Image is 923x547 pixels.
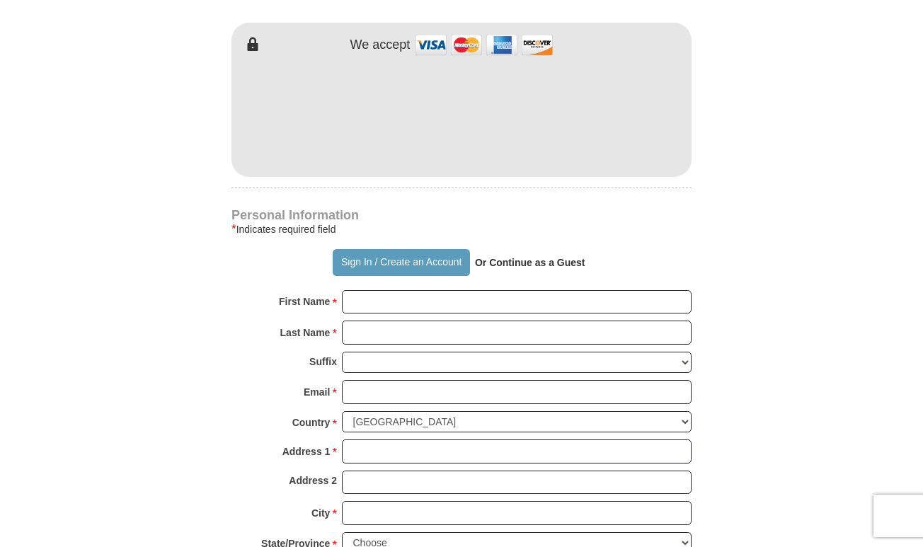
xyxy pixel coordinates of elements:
strong: First Name [279,292,330,311]
strong: Or Continue as a Guest [475,257,585,268]
img: credit cards accepted [413,30,555,60]
h4: We accept [350,38,411,53]
div: Indicates required field [231,221,692,238]
strong: Address 1 [282,442,331,461]
strong: Last Name [280,323,331,342]
button: Sign In / Create an Account [333,249,469,276]
strong: Suffix [309,352,337,372]
h4: Personal Information [231,209,692,221]
strong: Address 2 [289,471,337,490]
strong: Country [292,413,331,432]
strong: Email [304,382,330,402]
strong: City [311,503,330,523]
